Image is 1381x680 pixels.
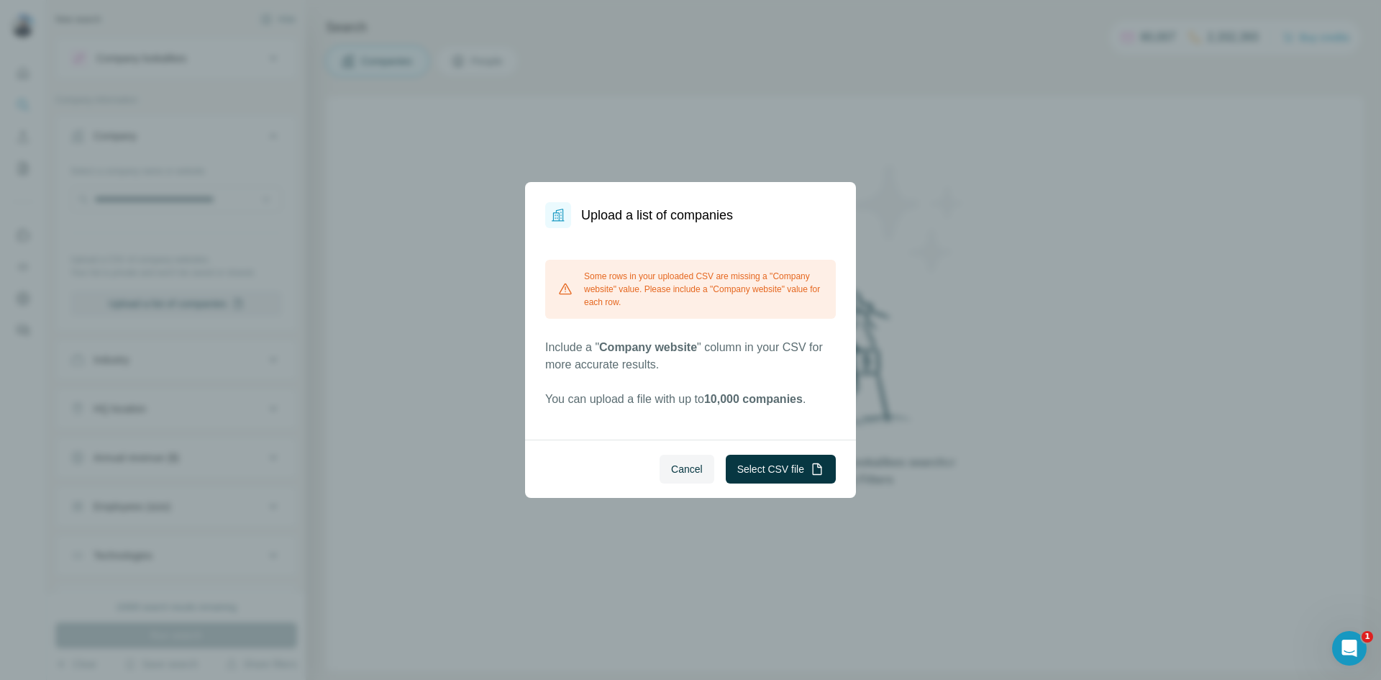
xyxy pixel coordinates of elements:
[660,455,714,484] button: Cancel
[671,462,703,476] span: Cancel
[704,393,803,405] span: 10,000 companies
[599,341,697,353] span: Company website
[1362,631,1373,643] span: 1
[581,205,733,225] h1: Upload a list of companies
[545,260,836,319] div: Some rows in your uploaded CSV are missing a "Company website" value. Please include a "Company w...
[1332,631,1367,666] iframe: Intercom live chat
[726,455,836,484] button: Select CSV file
[545,391,836,408] p: You can upload a file with up to .
[545,339,836,373] p: Include a " " column in your CSV for more accurate results.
